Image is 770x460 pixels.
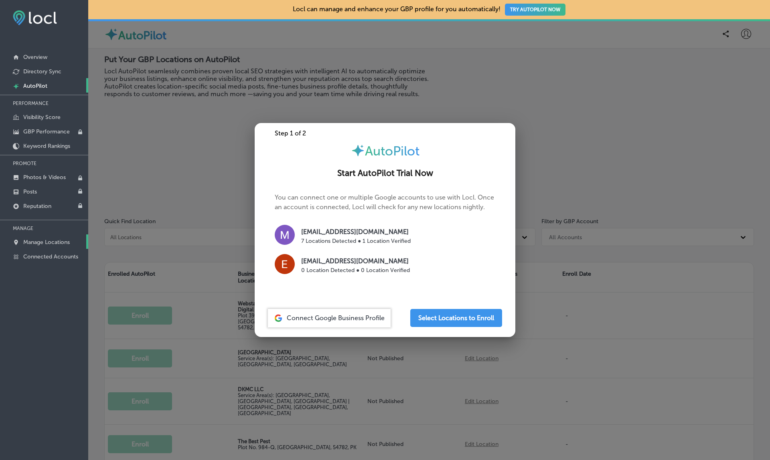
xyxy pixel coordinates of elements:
[23,143,70,149] p: Keyword Rankings
[301,256,410,266] p: [EMAIL_ADDRESS][DOMAIN_NAME]
[301,237,411,245] p: 7 Locations Detected ● 1 Location Verified
[410,309,502,327] button: Select Locations to Enroll
[23,239,70,246] p: Manage Locations
[23,114,61,121] p: Visibility Score
[23,83,47,89] p: AutoPilot
[13,10,57,25] img: fda3e92497d09a02dc62c9cd864e3231.png
[23,203,51,210] p: Reputation
[23,68,61,75] p: Directory Sync
[23,54,47,61] p: Overview
[351,143,365,157] img: autopilot-icon
[23,174,66,181] p: Photos & Videos
[23,253,78,260] p: Connected Accounts
[255,129,515,137] div: Step 1 of 2
[365,143,419,159] span: AutoPilot
[264,168,506,178] h2: Start AutoPilot Trial Now
[275,193,495,283] p: You can connect one or multiple Google accounts to use with Locl. Once an account is connected, L...
[301,266,410,274] p: 0 Location Detected ● 0 Location Verified
[505,4,565,16] button: TRY AUTOPILOT NOW
[23,188,37,195] p: Posts
[23,128,70,135] p: GBP Performance
[301,227,411,237] p: [EMAIL_ADDRESS][DOMAIN_NAME]
[287,314,385,322] span: Connect Google Business Profile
